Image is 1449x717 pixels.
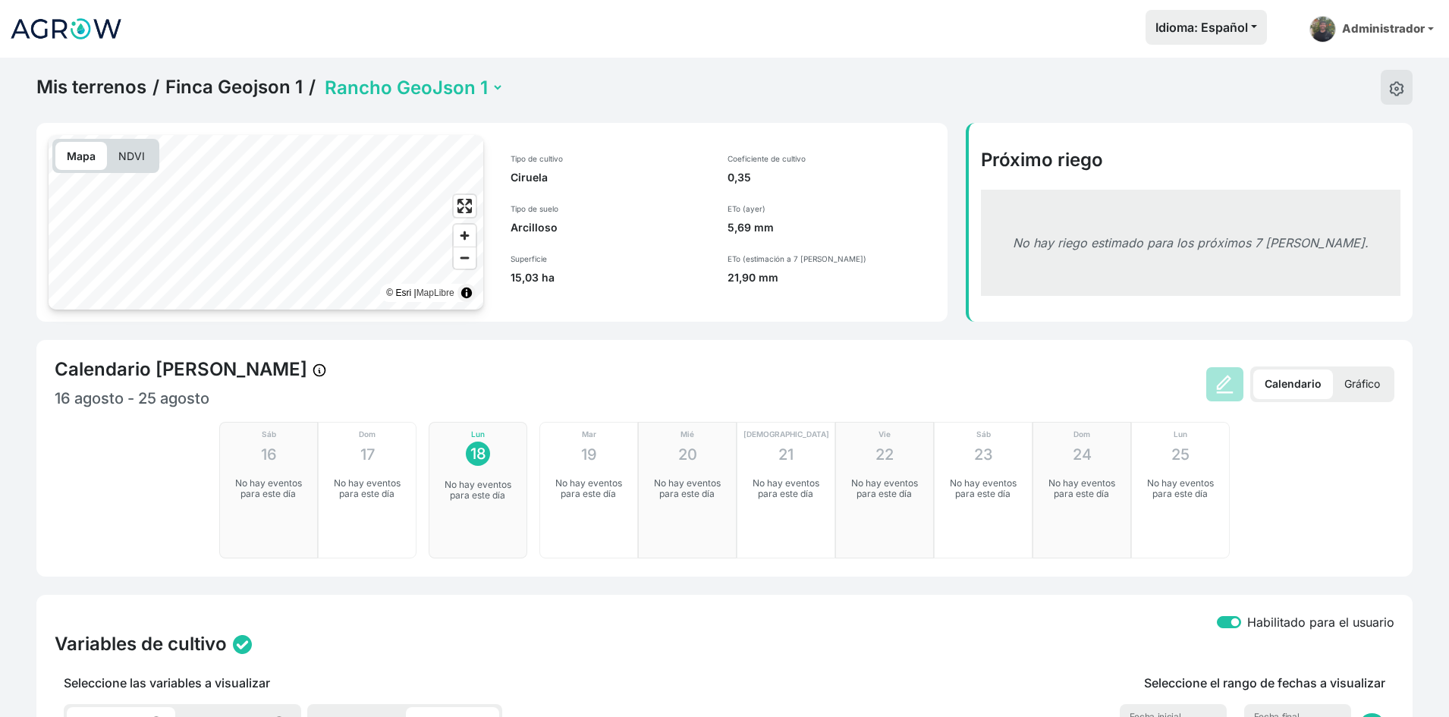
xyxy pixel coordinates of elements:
[55,387,724,410] p: 16 agosto - 25 agosto
[1073,429,1090,440] p: Dom
[386,285,454,300] div: © Esri |
[743,429,829,440] p: [DEMOGRAPHIC_DATA]
[511,153,709,164] p: Tipo de cultivo
[678,443,697,466] p: 20
[454,195,476,217] button: Enter fullscreen
[416,288,454,298] a: MapLibre
[728,203,935,214] p: ETo (ayer)
[974,443,993,466] p: 23
[511,253,709,264] p: Superficie
[511,220,709,235] p: Arcilloso
[747,478,825,499] p: No hay eventos para este día
[1174,429,1187,440] p: Lun
[360,443,375,466] p: 17
[649,478,726,499] p: No hay eventos para este día
[1199,366,1250,402] div: Esta función no está disponible para sectores con riego por pivote. Para acceder, recomendamos ca...
[1247,613,1394,631] label: Habilitado para el usuario
[439,480,517,501] p: No hay eventos para este día
[470,442,486,465] p: 18
[55,633,227,656] h4: Variables de cultivo
[1389,81,1404,96] img: edit
[1303,10,1440,49] a: Administrador
[511,270,709,285] p: 15,03 ha
[457,284,476,302] summary: Toggle attribution
[875,443,894,466] p: 22
[981,149,1400,171] h4: Próximo riego
[1333,370,1391,399] p: Gráfico
[55,142,107,170] p: Mapa
[1142,478,1219,499] p: No hay eventos para este día
[728,153,935,164] p: Coeficiente de cultivo
[846,478,923,499] p: No hay eventos para este día
[309,76,316,99] span: /
[945,478,1022,499] p: No hay eventos para este día
[49,135,483,310] canvas: Map
[107,142,156,170] p: NDVI
[511,203,709,214] p: Tipo de suelo
[55,674,828,692] p: Seleccione las variables a visualizar
[511,170,709,185] p: Ciruela
[55,358,328,381] h4: Calendario [PERSON_NAME]
[36,76,146,99] a: Mis terrenos
[581,443,597,466] p: 19
[471,429,485,440] p: Lun
[152,76,159,99] span: /
[879,429,891,440] p: Vie
[1309,16,1336,42] img: admin-picture
[359,429,376,440] p: Dom
[1013,235,1369,250] em: No hay riego estimado para los próximos 7 [PERSON_NAME].
[233,635,252,654] img: status
[454,247,476,269] button: Zoom out
[1144,674,1385,692] p: Seleccione el rango de fechas a visualizar
[1073,443,1092,466] p: 24
[728,220,935,235] p: 5,69 mm
[728,170,935,185] p: 0,35
[1253,370,1333,399] p: Calendario
[778,443,794,466] p: 21
[976,429,991,440] p: Sáb
[322,76,504,99] select: Terrain Selector
[261,443,277,466] p: 16
[728,270,935,285] p: 21,90 mm
[1043,478,1121,499] p: No hay eventos para este día
[230,478,307,499] p: No hay eventos para este día
[1146,10,1267,45] button: Idioma: Español
[165,76,303,99] a: Finca Geojson 1
[328,478,406,499] p: No hay eventos para este día
[9,10,123,48] img: Logo
[1171,443,1190,466] p: 25
[550,478,627,499] p: No hay eventos para este día
[680,429,694,440] p: Mié
[728,253,935,264] p: ETo (estimación a 7 [PERSON_NAME])
[262,429,276,440] p: Sáb
[454,225,476,247] button: Zoom in
[582,429,596,440] p: Mar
